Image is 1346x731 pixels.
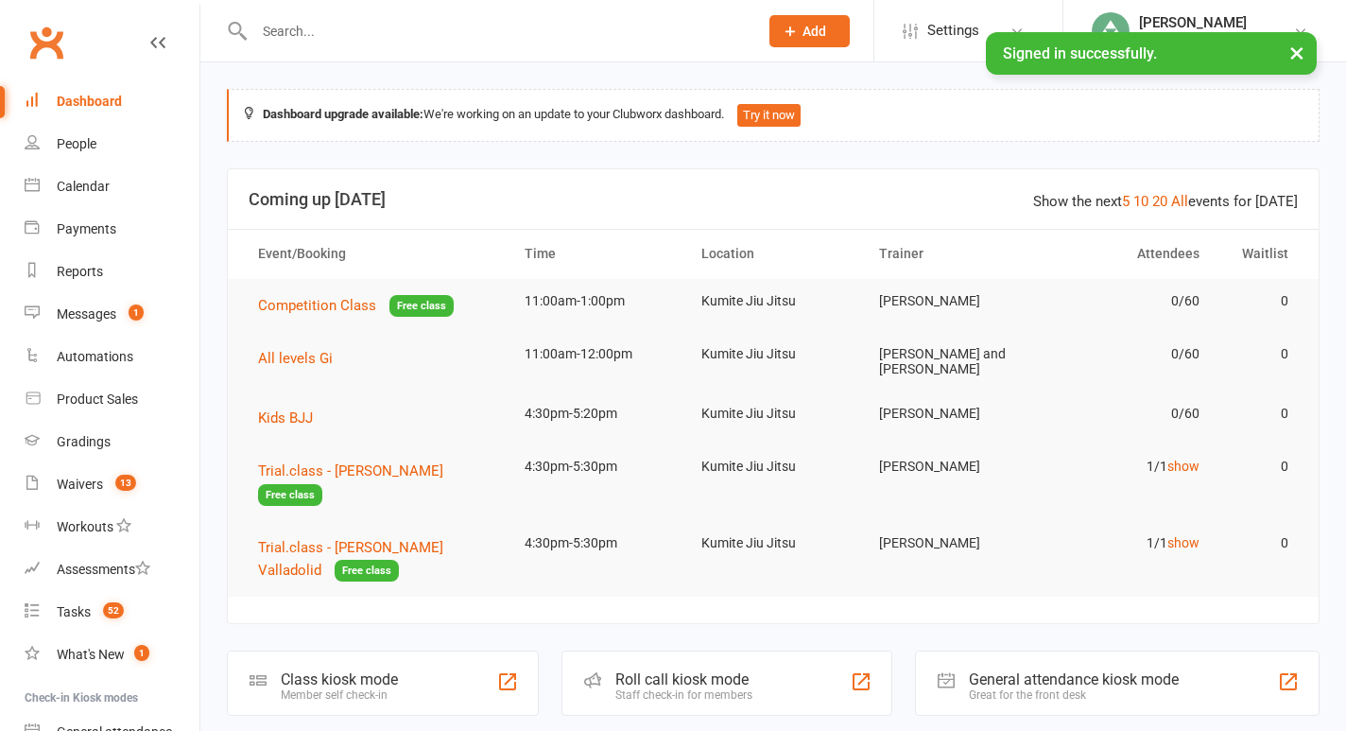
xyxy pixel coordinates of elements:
td: Kumite Jiu Jitsu [684,279,862,323]
div: Assessments [57,562,150,577]
button: Add [769,15,850,47]
span: Free class [258,484,322,506]
a: Payments [25,208,199,251]
div: Automations [57,349,133,364]
td: 0 [1217,444,1305,489]
a: show [1167,535,1199,550]
td: Kumite Jiu Jitsu [684,392,862,436]
a: Product Sales [25,378,199,421]
div: Dashboard [57,94,122,109]
a: show [1167,459,1199,474]
td: 0 [1217,392,1305,436]
span: Trial.class - [PERSON_NAME] Valladolid [258,539,443,579]
strong: Dashboard upgrade available: [263,107,423,121]
button: Trial.class - [PERSON_NAME]Free class [258,460,491,506]
button: Try it now [737,104,801,127]
a: Messages 1 [25,293,199,336]
td: 1/1 [1039,521,1217,566]
td: 11:00am-1:00pm [508,279,685,323]
span: Trial.class - [PERSON_NAME] [258,462,443,479]
td: 4:30pm-5:30pm [508,521,685,566]
td: 0/60 [1039,332,1217,376]
button: Competition ClassFree class [258,294,454,318]
div: We're working on an update to your Clubworx dashboard. [227,89,1320,142]
td: [PERSON_NAME] [862,444,1040,489]
a: Automations [25,336,199,378]
span: All levels Gi [258,350,333,367]
a: Tasks 52 [25,591,199,634]
div: Product Sales [57,392,138,407]
div: Member self check-in [281,688,398,702]
td: 0/60 [1039,279,1217,323]
div: People [57,136,96,151]
div: Gradings [57,434,111,449]
td: [PERSON_NAME] [862,521,1040,566]
h3: Coming up [DATE] [249,190,1298,209]
div: Class kiosk mode [281,670,398,688]
a: Assessments [25,548,199,591]
span: 13 [115,475,136,491]
a: Calendar [25,165,199,208]
div: Tasks [57,604,91,619]
th: Time [508,230,685,278]
div: What's New [57,647,125,662]
div: Calendar [57,179,110,194]
span: Add [802,24,826,39]
span: Kids BJJ [258,409,313,426]
div: Roll call kiosk mode [615,670,752,688]
button: Kids BJJ [258,407,326,429]
div: Workouts [57,519,113,534]
a: Workouts [25,506,199,548]
input: Search... [249,18,745,44]
a: What's New1 [25,634,199,676]
a: Gradings [25,421,199,463]
a: People [25,123,199,165]
td: 1/1 [1039,444,1217,489]
th: Waitlist [1217,230,1305,278]
div: Waivers [57,477,103,492]
div: Show the next events for [DATE] [1033,190,1298,213]
div: Great for the front desk [969,688,1179,702]
span: Competition Class [258,297,376,314]
div: [PERSON_NAME] [1139,14,1247,31]
td: 0 [1217,279,1305,323]
td: 4:30pm-5:20pm [508,392,685,436]
span: Settings [927,9,979,52]
div: Staff check-in for members [615,688,752,702]
td: 0 [1217,332,1305,376]
button: Trial.class - [PERSON_NAME] ValladolidFree class [258,536,491,583]
a: Waivers 13 [25,463,199,506]
th: Attendees [1039,230,1217,278]
th: Location [684,230,862,278]
a: 5 [1122,193,1130,210]
td: Kumite Jiu Jitsu [684,332,862,376]
a: 20 [1152,193,1167,210]
td: 0/60 [1039,392,1217,436]
span: Signed in successfully. [1003,44,1157,62]
td: 0 [1217,521,1305,566]
td: Kumite Jiu Jitsu [684,444,862,489]
th: Trainer [862,230,1040,278]
td: [PERSON_NAME] and [PERSON_NAME] [862,332,1040,392]
th: Event/Booking [241,230,508,278]
div: Kumite Jiu Jitsu [1139,31,1247,48]
img: thumb_image1713433996.png [1092,12,1130,50]
button: All levels Gi [258,347,346,370]
td: 4:30pm-5:30pm [508,444,685,489]
td: Kumite Jiu Jitsu [684,521,862,566]
div: Payments [57,221,116,236]
div: General attendance kiosk mode [969,670,1179,688]
span: 1 [129,305,144,321]
td: [PERSON_NAME] [862,279,1040,323]
span: Free class [335,560,399,582]
span: 1 [134,645,149,661]
a: 10 [1133,193,1148,210]
a: Dashboard [25,80,199,123]
td: [PERSON_NAME] [862,392,1040,436]
div: Reports [57,264,103,279]
a: All [1171,193,1188,210]
button: × [1280,32,1314,73]
a: Clubworx [23,19,70,66]
span: Free class [389,295,454,317]
span: 52 [103,602,124,618]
